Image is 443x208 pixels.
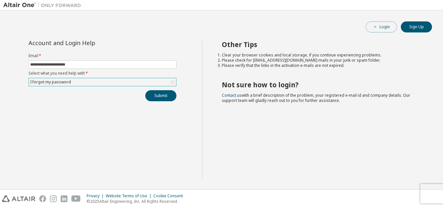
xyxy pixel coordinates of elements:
div: Cookie Consent [153,193,187,199]
h2: Other Tips [222,40,421,49]
button: Submit [145,90,176,101]
label: Select what you need help with [29,71,176,76]
div: Website Terms of Use [106,193,153,199]
p: © 2025 Altair Engineering, Inc. All Rights Reserved. [87,199,187,204]
li: Please verify that the links in the activation e-mails are not expired. [222,63,421,68]
li: Clear your browser cookies and local storage, if you continue experiencing problems. [222,53,421,58]
label: Email [29,53,176,58]
img: facebook.svg [39,195,46,202]
div: Privacy [87,193,106,199]
div: Account and Login Help [29,40,147,45]
img: linkedin.svg [61,195,67,202]
div: I forgot my password [29,78,176,86]
img: Altair One [3,2,84,8]
h2: Not sure how to login? [222,80,421,89]
li: Please check for [EMAIL_ADDRESS][DOMAIN_NAME] mails in your junk or spam folder. [222,58,421,63]
img: instagram.svg [50,195,57,202]
a: Contact us [222,92,242,98]
div: I forgot my password [29,79,72,86]
button: Login [366,21,397,32]
img: youtube.svg [71,195,81,202]
span: with a brief description of the problem, your registered e-mail id and company details. Our suppo... [222,92,410,103]
img: altair_logo.svg [2,195,35,202]
button: Sign Up [401,21,432,32]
